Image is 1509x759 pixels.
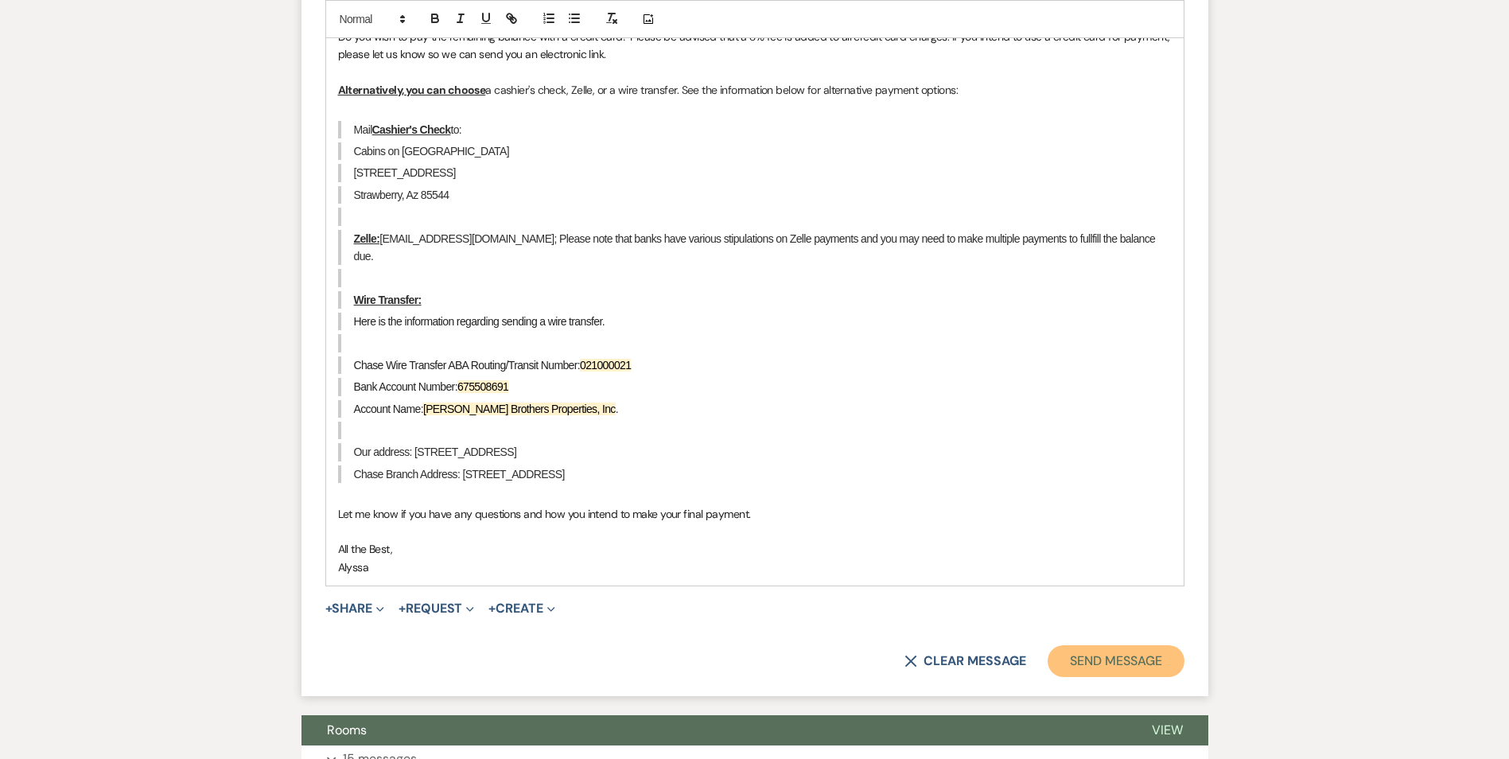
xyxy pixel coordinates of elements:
[338,121,1172,138] blockquote: Mail to:
[354,315,605,328] span: Here is the information regarding sending a wire transfer.
[399,602,406,615] span: +
[354,232,1158,263] span: [EMAIL_ADDRESS][DOMAIN_NAME]; Please note that banks have various stipulations on Zelle payments ...
[457,380,508,393] span: 675508691
[338,542,393,556] span: All the Best,
[338,142,1172,160] blockquote: Cabins on [GEOGRAPHIC_DATA]
[904,655,1025,668] button: Clear message
[488,602,496,615] span: +
[338,81,1172,99] p: a cashier's check, Zelle, or a wire transfer. See the information below for alternative payment o...
[338,560,369,574] span: Alyssa
[354,294,422,306] u: Wire Transfer:
[1048,645,1184,677] button: Send Message
[423,403,616,415] span: [PERSON_NAME] Brothers Properties, Inc
[354,380,457,393] span: Bank Account Number:
[354,232,380,245] u: Zelle:
[372,123,451,136] u: Cashier's Check
[338,465,1172,483] blockquote: Chase Branch Address: [STREET_ADDRESS]
[488,602,554,615] button: Create
[338,186,1172,204] blockquote: Strawberry, Az 85544
[338,443,1172,461] blockquote: Our address: [STREET_ADDRESS]
[1126,715,1208,745] button: View
[354,359,581,372] span: Chase Wire Transfer ABA Routing/Transit Number:
[301,715,1126,745] button: Rooms
[1152,722,1183,738] span: View
[325,602,385,615] button: Share
[327,722,367,738] span: Rooms
[338,83,486,97] u: Alternatively, you can choose
[338,400,1172,418] blockquote: .
[354,403,423,415] span: Account Name:
[399,602,474,615] button: Request
[338,507,751,521] span: Let me know if you have any questions and how you intend to make your final payment.
[338,164,1172,181] blockquote: [STREET_ADDRESS]
[580,359,631,372] span: 021000021
[325,602,333,615] span: +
